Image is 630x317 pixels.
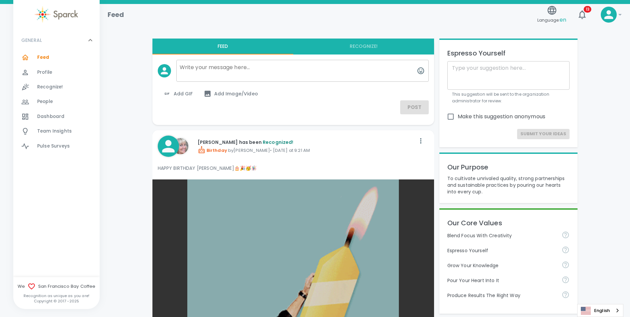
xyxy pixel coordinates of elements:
span: Team Insights [37,128,72,135]
img: Sparck logo [35,7,78,22]
h1: Feed [108,9,124,20]
p: by [PERSON_NAME] • [DATE] at 9:21 AM [198,146,415,154]
aside: Language selected: English [577,304,623,317]
a: People [13,94,100,109]
p: Produce Results The Right Way [447,292,556,299]
a: Sparck logo [13,7,100,22]
span: Add GIF [163,90,193,98]
a: Recognize! [13,80,100,94]
a: Profile [13,65,100,80]
svg: Find success working together and doing the right thing [562,291,570,299]
span: Recognize! [37,84,63,90]
span: We San Francisco Bay Coffee [13,282,100,290]
span: Recognized! [263,139,294,146]
button: Language:en [535,3,569,27]
p: To cultivate unrivaled quality, strong partnerships and sustainable practices by pouring our hear... [447,175,570,195]
p: Copyright © 2017 - 2025 [13,298,100,304]
button: Recognize! [293,39,434,54]
span: Birthday [198,147,227,154]
p: This suggestion will be sent to the organization administrator for review. [452,91,565,104]
div: GENERAL [13,50,100,156]
a: Team Insights [13,124,100,139]
p: Recognition as unique as you are! [13,293,100,298]
p: Blend Focus With Creativity [447,232,556,239]
p: [PERSON_NAME] has been [198,139,415,146]
a: Dashboard [13,109,100,124]
svg: Achieve goals today and innovate for tomorrow [562,231,570,239]
svg: Share your voice and your ideas [562,246,570,254]
button: 13 [574,7,590,23]
div: GENERAL [13,30,100,50]
span: Dashboard [37,113,64,120]
p: Grow Your Knowledge [447,262,556,269]
p: Pour Your Heart Into It [447,277,556,284]
span: 13 [584,6,591,13]
span: Feed [37,54,49,61]
div: interaction tabs [152,39,434,54]
svg: Come to work to make a difference in your own way [562,276,570,284]
span: Add Image/Video [204,90,258,98]
button: Feed [152,39,293,54]
img: Picture of Linda Chock [172,138,188,154]
p: HAPPY BIRTHDAY [PERSON_NAME]🎂🎉🥳🪅 [158,165,429,171]
a: English [578,304,623,317]
span: Pulse Surveys [37,143,70,150]
span: Profile [37,69,52,76]
a: Pulse Surveys [13,139,100,154]
p: Our Core Values [447,218,570,228]
span: en [560,16,566,24]
a: Feed [13,50,100,65]
svg: Follow your curiosity and learn together [562,261,570,269]
div: Language [577,304,623,317]
span: Language: [537,16,566,25]
span: Make this suggestion anonymous [458,113,546,121]
p: Espresso Yourself [447,247,556,254]
span: People [37,98,53,105]
p: Espresso Yourself [447,48,570,58]
p: GENERAL [21,37,42,44]
p: Our Purpose [447,162,570,172]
